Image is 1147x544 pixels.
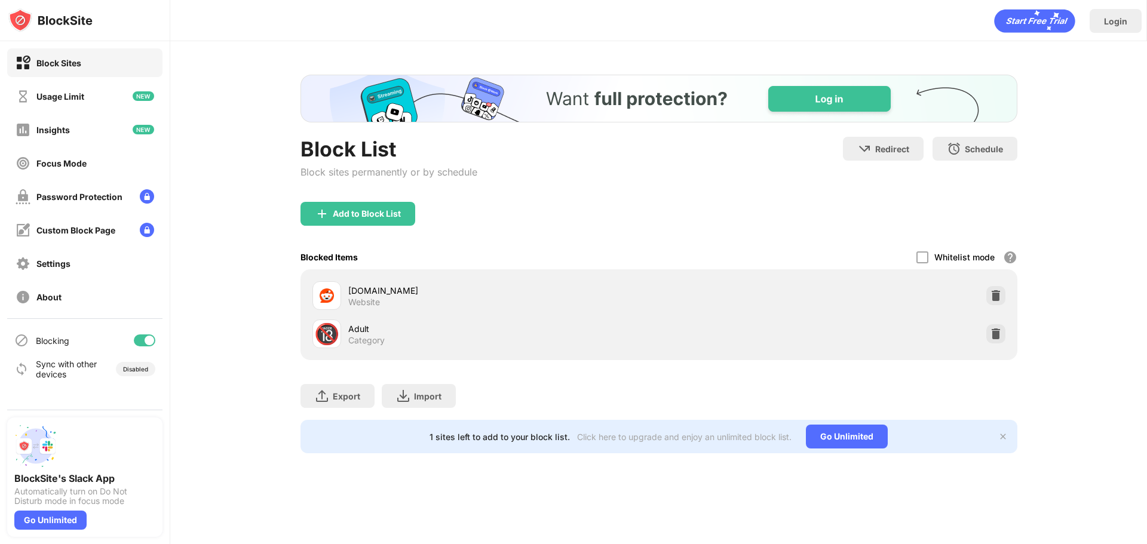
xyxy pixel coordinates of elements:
[994,9,1075,33] div: animation
[965,144,1003,154] div: Schedule
[16,56,30,70] img: block-on.svg
[1104,16,1127,26] div: Login
[333,391,360,401] div: Export
[300,252,358,262] div: Blocked Items
[36,292,62,302] div: About
[36,192,122,202] div: Password Protection
[140,189,154,204] img: lock-menu.svg
[36,225,115,235] div: Custom Block Page
[320,288,334,303] img: favicons
[36,259,70,269] div: Settings
[36,158,87,168] div: Focus Mode
[14,333,29,348] img: blocking-icon.svg
[16,223,30,238] img: customize-block-page-off.svg
[16,122,30,137] img: insights-off.svg
[934,252,995,262] div: Whitelist mode
[430,432,570,442] div: 1 sites left to add to your block list.
[348,335,385,346] div: Category
[36,91,84,102] div: Usage Limit
[348,297,380,308] div: Website
[8,8,93,32] img: logo-blocksite.svg
[36,125,70,135] div: Insights
[36,58,81,68] div: Block Sites
[16,189,30,204] img: password-protection-off.svg
[16,156,30,171] img: focus-off.svg
[875,144,909,154] div: Redirect
[133,91,154,101] img: new-icon.svg
[36,336,69,346] div: Blocking
[806,425,888,448] div: Go Unlimited
[300,166,477,178] div: Block sites permanently or by schedule
[14,362,29,376] img: sync-icon.svg
[123,365,148,373] div: Disabled
[348,322,659,335] div: Adult
[348,284,659,297] div: [DOMAIN_NAME]
[16,256,30,271] img: settings-off.svg
[998,432,1008,441] img: x-button.svg
[14,472,155,484] div: BlockSite's Slack App
[36,359,97,379] div: Sync with other devices
[16,89,30,104] img: time-usage-off.svg
[14,425,57,468] img: push-slack.svg
[133,125,154,134] img: new-icon.svg
[414,391,441,401] div: Import
[14,487,155,506] div: Automatically turn on Do Not Disturb mode in focus mode
[14,511,87,530] div: Go Unlimited
[140,223,154,237] img: lock-menu.svg
[16,290,30,305] img: about-off.svg
[300,137,477,161] div: Block List
[300,75,1017,122] iframe: Banner
[333,209,401,219] div: Add to Block List
[577,432,792,442] div: Click here to upgrade and enjoy an unlimited block list.
[314,322,339,346] div: 🔞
